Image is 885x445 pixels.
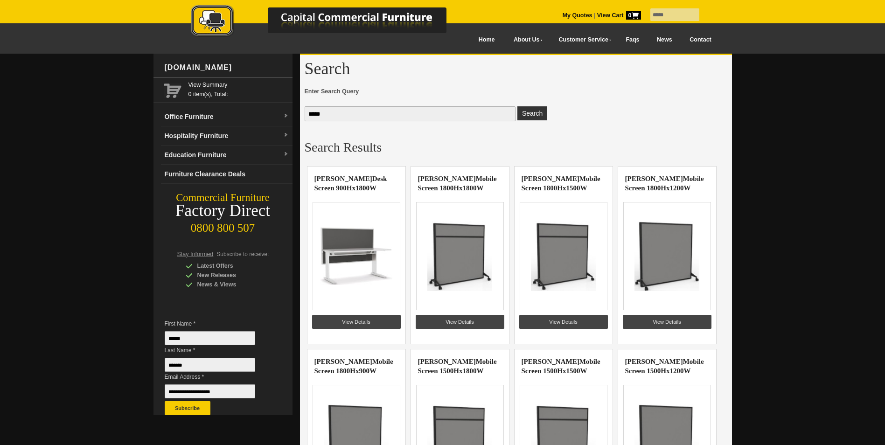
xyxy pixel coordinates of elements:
a: Capital Commercial Furniture Logo [165,5,492,42]
span: Email Address * [165,372,269,382]
span: Enter Search Query [305,87,727,96]
span: Stay Informed [177,251,214,257]
a: Contact [681,29,720,50]
span: 0 item(s), Total: [188,80,289,97]
a: [PERSON_NAME]Mobile Screen 1800Hx1800W [418,175,497,192]
a: [PERSON_NAME]Mobile Screen 1500Hx1800W [418,358,497,375]
a: Faqs [617,29,648,50]
highlight: [PERSON_NAME] [522,175,579,182]
span: 0 [626,11,641,20]
a: [PERSON_NAME]Mobile Screen 1800Hx1200W [625,175,704,192]
highlight: [PERSON_NAME] [314,175,372,182]
strong: View Cart [597,12,641,19]
span: Last Name * [165,346,269,355]
span: First Name * [165,319,269,328]
div: Commercial Furniture [153,191,293,204]
div: New Releases [186,271,274,280]
img: dropdown [283,152,289,157]
button: Subscribe [165,401,210,415]
div: News & Views [186,280,274,289]
highlight: [PERSON_NAME] [418,358,476,365]
a: View Details [312,315,401,329]
highlight: [PERSON_NAME] [625,175,683,182]
a: Customer Service [548,29,617,50]
a: Furniture Clearance Deals [161,165,293,184]
button: Enter Search Query [517,106,547,120]
a: View Details [416,315,504,329]
a: View Cart0 [595,12,641,19]
input: Enter Search Query [305,106,516,121]
a: [PERSON_NAME]Desk Screen 900Hx1800W [314,175,387,192]
h2: Search Results [305,140,727,154]
highlight: [PERSON_NAME] [625,358,683,365]
img: dropdown [283,113,289,119]
a: [PERSON_NAME]Mobile Screen 1800Hx1500W [522,175,600,192]
input: Last Name * [165,358,255,372]
a: View Details [623,315,711,329]
div: [DOMAIN_NAME] [161,54,293,82]
div: Latest Offers [186,261,274,271]
highlight: [PERSON_NAME] [522,358,579,365]
a: My Quotes [563,12,592,19]
a: Hospitality Furnituredropdown [161,126,293,146]
img: dropdown [283,132,289,138]
img: Capital Commercial Furniture Logo [165,5,492,39]
a: [PERSON_NAME]Mobile Screen 1500Hx1200W [625,358,704,375]
a: News [648,29,681,50]
input: Email Address * [165,384,255,398]
span: Subscribe to receive: [216,251,269,257]
a: View Summary [188,80,289,90]
a: Education Furnituredropdown [161,146,293,165]
a: [PERSON_NAME]Mobile Screen 1500Hx1500W [522,358,600,375]
div: 0800 800 507 [153,217,293,235]
highlight: [PERSON_NAME] [418,175,476,182]
a: [PERSON_NAME]Mobile Screen 1800Hx900W [314,358,393,375]
highlight: [PERSON_NAME] [314,358,372,365]
div: Factory Direct [153,204,293,217]
a: Office Furnituredropdown [161,107,293,126]
a: About Us [503,29,548,50]
input: First Name * [165,331,255,345]
h1: Search [305,60,727,77]
a: View Details [519,315,608,329]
